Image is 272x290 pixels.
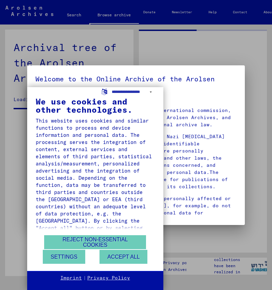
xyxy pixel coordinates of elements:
button: Reject non-essential cookies [44,235,146,249]
button: Settings [43,250,85,264]
div: This website uses cookies and similar functions to process end device information and personal da... [36,117,155,274]
button: Accept all [99,250,147,264]
div: We use cookies and other technologies. [36,97,155,114]
a: Imprint [60,275,82,281]
a: Privacy Policy [87,275,130,281]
